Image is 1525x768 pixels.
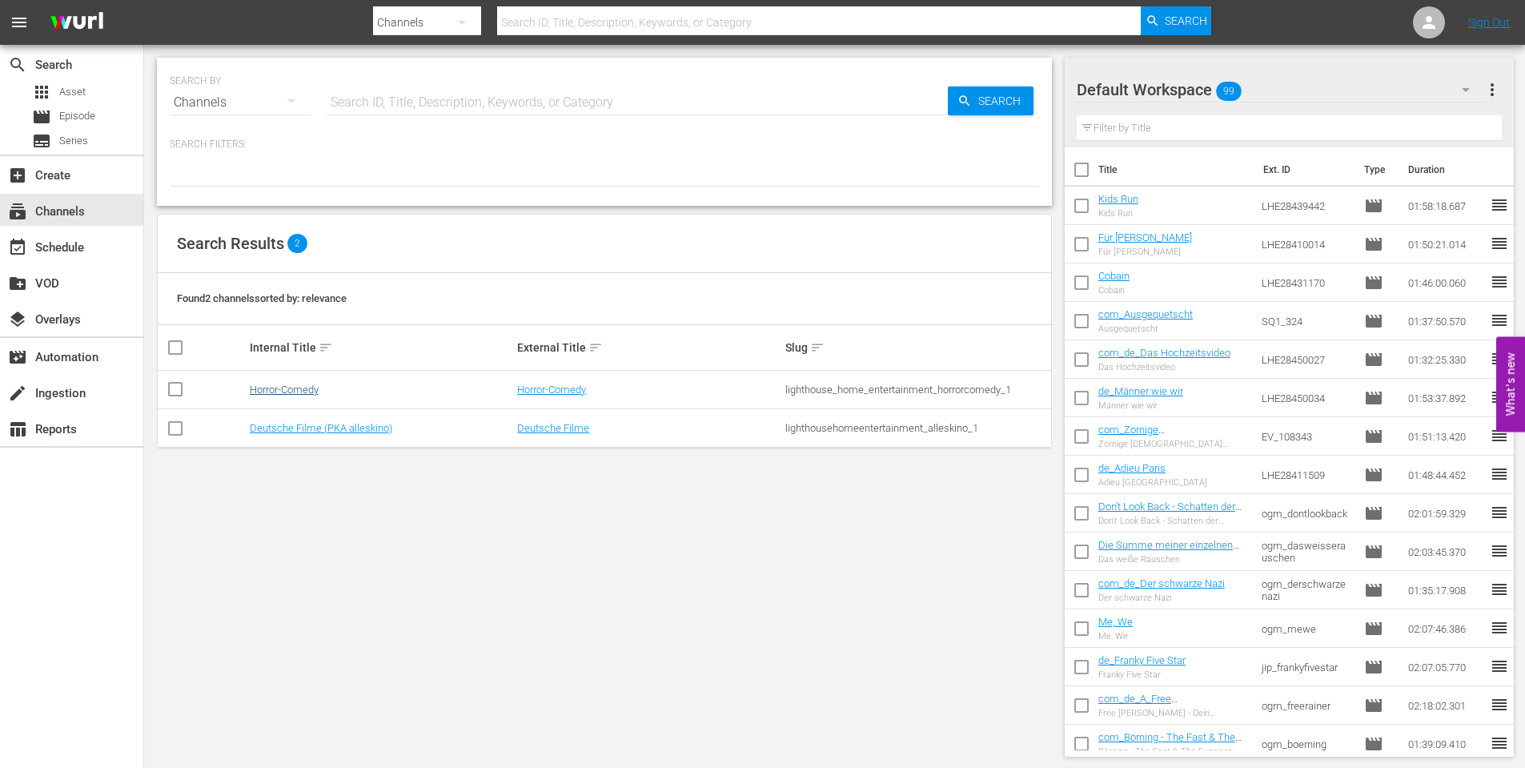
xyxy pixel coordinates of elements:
[1255,187,1358,225] td: LHE28439442
[1254,147,1355,192] th: Ext. ID
[1098,147,1254,192] th: Title
[177,292,347,304] span: Found 2 channels sorted by: relevance
[1098,501,1242,525] a: Don't Look Back - Schatten der Vergangenheit
[785,384,1049,396] div: lighthouse_home_entertainment_horrorcomedy_1
[1098,400,1183,411] div: Männer wie wir
[250,384,319,396] a: Horror-Comedy
[1402,494,1490,533] td: 02:01:59.329
[1255,263,1358,302] td: LHE28431170
[8,384,27,403] span: Ingestion
[8,202,27,221] span: Channels
[1098,516,1250,526] div: Don't Look Back - Schatten der Vergangenheit
[1490,349,1509,368] span: reorder
[810,340,825,355] span: sort
[32,107,51,127] span: Episode
[1402,533,1490,571] td: 02:03:45.370
[1490,464,1509,484] span: reorder
[1098,669,1186,680] div: Franky Five Star
[1364,504,1383,523] span: Episode
[1098,593,1225,603] div: Der schwarze Nazi
[1490,657,1509,676] span: reorder
[1098,693,1204,729] a: com_de_A_Free [PERSON_NAME] - Dein Fernseher lügt
[1364,350,1383,369] span: Episode
[8,310,27,329] span: Overlays
[1216,74,1242,108] span: 99
[1098,247,1192,257] div: Für [PERSON_NAME]
[1098,362,1230,372] div: Das Hochzeitsvideo
[1496,336,1525,432] button: Open Feedback Widget
[517,384,586,396] a: Horror-Comedy
[1255,571,1358,609] td: ogm_derschwarzenazi
[1255,225,1358,263] td: LHE28410014
[1098,324,1193,334] div: Ausgequetscht
[1483,70,1502,109] button: more_vert
[1364,312,1383,331] span: Episode
[1490,272,1509,292] span: reorder
[8,348,27,367] span: Automation
[1402,725,1490,763] td: 01:39:09.410
[1402,686,1490,725] td: 02:18:02.301
[1098,424,1204,460] a: com_Zornige [DEMOGRAPHIC_DATA] Göttinnen
[1098,577,1225,589] a: com_de_Der schwarze Nazi
[170,80,311,125] div: Channels
[1255,533,1358,571] td: ogm_dasweisserauschen
[1098,347,1230,359] a: com_de_Das Hochzeitsvideo
[8,420,27,439] span: Reports
[8,166,27,185] span: Create
[1483,80,1502,99] span: more_vert
[1098,477,1207,488] div: Adieu [GEOGRAPHIC_DATA]
[1255,456,1358,494] td: LHE28411509
[1098,554,1250,565] div: Das weiße Rauschen
[59,108,95,124] span: Episode
[1364,657,1383,677] span: Episode
[250,338,513,357] div: Internal Title
[8,55,27,74] span: Search
[1098,631,1133,641] div: Me, We
[1098,731,1242,755] a: com_Börning - The Fast & The Funniest
[1402,571,1490,609] td: 01:35:17.908
[1098,270,1130,282] a: Cobain
[1098,539,1239,563] a: Die Summe meiner einzelnen Teile
[1098,708,1250,718] div: Free [PERSON_NAME] - Dein Fernseher lügt
[1255,302,1358,340] td: SQ1_324
[1490,234,1509,253] span: reorder
[1402,263,1490,302] td: 01:46:00.060
[1077,67,1485,112] div: Default Workspace
[8,274,27,293] span: VOD
[1364,734,1383,754] span: Episode
[972,86,1033,115] span: Search
[1364,235,1383,254] span: Episode
[1402,225,1490,263] td: 01:50:21.014
[8,238,27,257] span: Schedule
[1364,465,1383,485] span: Episode
[32,131,51,151] span: Series
[287,234,307,253] span: 2
[1098,439,1250,449] div: Zornige [DEMOGRAPHIC_DATA] Göttinnen
[1402,456,1490,494] td: 01:48:44.452
[1490,618,1509,637] span: reorder
[1098,308,1193,320] a: com_Ausgequetscht
[1402,609,1490,648] td: 02:07:46.386
[1468,16,1510,29] a: Sign Out
[1165,6,1207,35] span: Search
[1364,427,1383,446] span: Episode
[1255,686,1358,725] td: ogm_freerainer
[1255,379,1358,417] td: LHE28450034
[1490,388,1509,407] span: reorder
[1490,580,1509,599] span: reorder
[1098,285,1130,296] div: Cobain
[1490,426,1509,445] span: reorder
[1255,648,1358,686] td: jip_frankyfivestar
[1364,619,1383,638] span: Episode
[1141,6,1211,35] button: Search
[1255,494,1358,533] td: ogm_dontlookback
[1098,208,1138,219] div: Kids Run
[1490,734,1509,753] span: reorder
[1364,196,1383,215] span: Episode
[785,338,1049,357] div: Slug
[1364,273,1383,292] span: Episode
[1490,311,1509,330] span: reorder
[32,82,51,102] span: Asset
[1255,417,1358,456] td: EV_108343
[1098,231,1192,243] a: Für [PERSON_NAME]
